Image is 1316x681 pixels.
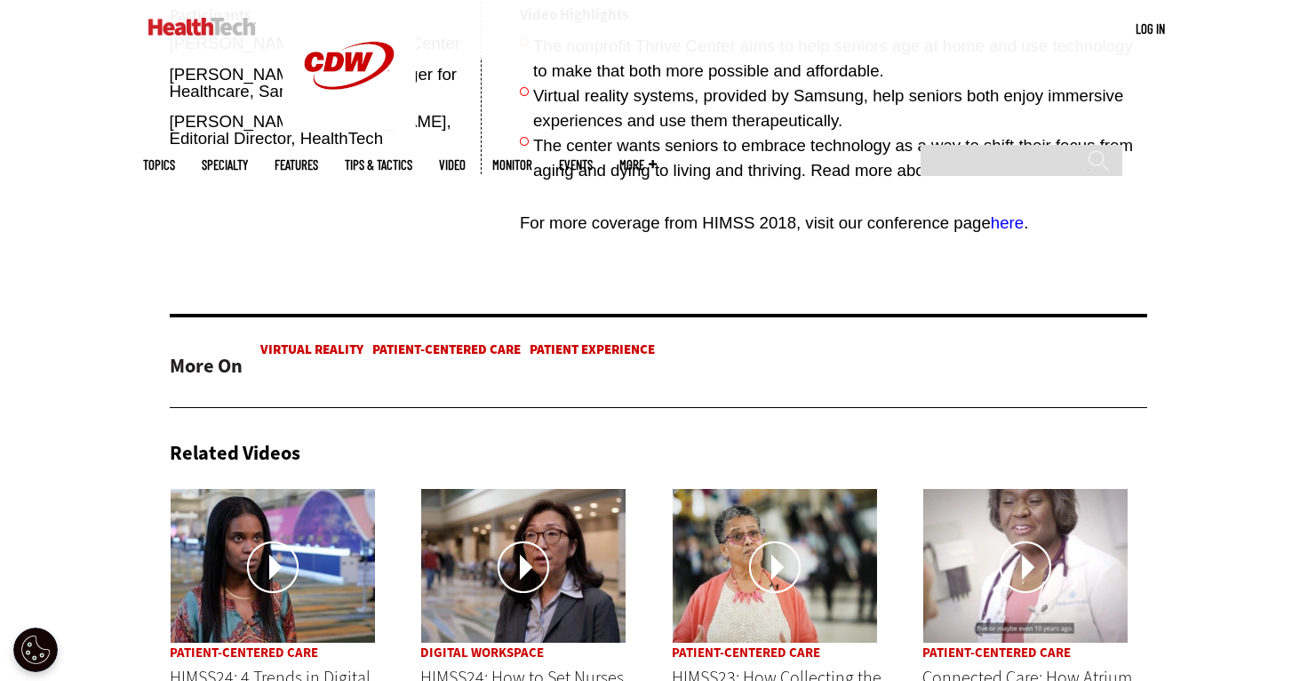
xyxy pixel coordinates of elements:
[13,628,58,672] div: Cookie Settings
[202,158,248,172] span: Specialty
[922,644,1071,661] a: Patient-Centered Care
[275,158,318,172] a: Features
[530,340,655,358] a: Patient Experience
[420,644,544,661] a: Digital Workspace
[922,488,1129,646] a: Connected Care episode 4 doctor
[619,158,657,172] span: More
[1136,20,1165,38] div: User menu
[170,349,243,384] h2: More On
[672,488,878,646] a: Equity Thumbnail
[170,644,318,661] a: Patient-Centered Care
[672,488,878,644] img: Equity Thumbnail
[260,340,363,358] a: Virtual Reality
[520,213,1028,232] span: For more coverage from HIMSS 2018, visit our conference page .
[170,488,376,646] a: HIMSS Trends Thumbnail
[672,644,820,661] a: Patient-Centered Care
[170,488,376,644] img: HIMSS Trends Thumbnail
[143,158,175,172] span: Topics
[420,488,626,644] img: HIMSS Nurses Thumbnail
[283,117,416,136] a: CDW
[533,136,1133,180] span: The center wants seniors to embrace technology as a way to shift their focus from aging and dying...
[148,18,256,36] img: Home
[1136,20,1165,36] a: Log in
[345,158,412,172] a: Tips & Tactics
[922,488,1129,644] img: Connected Care episode 4 doctor
[13,628,58,672] button: Open Preferences
[439,158,466,172] a: Video
[170,444,300,463] h3: Related Videos
[559,158,593,172] a: Events
[372,340,521,358] a: Patient-Centered Care
[492,158,532,172] a: MonITor
[991,213,1024,232] a: here
[420,488,626,646] a: HIMSS Nurses Thumbnail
